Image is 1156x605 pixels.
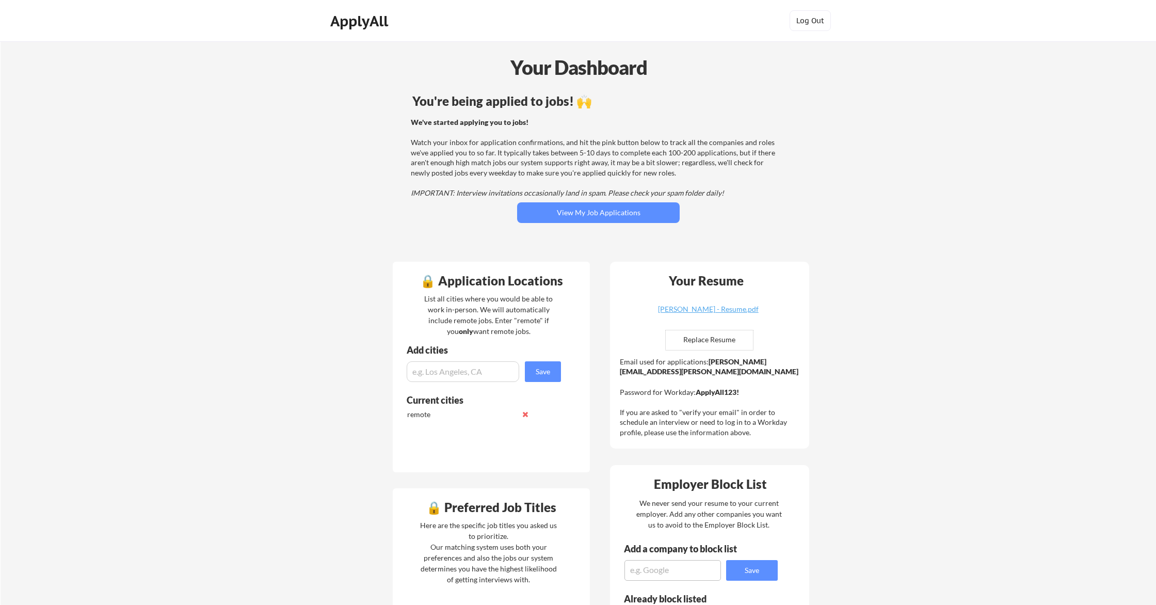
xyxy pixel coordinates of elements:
div: 🔒 Application Locations [395,275,587,287]
div: Current cities [407,395,550,405]
div: Employer Block List [614,478,806,490]
div: Watch your inbox for application confirmations, and hit the pink button below to track all the co... [411,117,783,198]
div: remote [407,409,516,420]
div: List all cities where you would be able to work in-person. We will automatically include remote j... [418,293,559,337]
div: Email used for applications: Password for Workday: If you are asked to "verify your email" in ord... [620,357,802,438]
div: Your Resume [655,275,757,287]
div: Add a company to block list [624,544,753,553]
strong: We've started applying you to jobs! [411,118,528,126]
strong: only [459,327,473,336]
strong: [PERSON_NAME][EMAIL_ADDRESS][PERSON_NAME][DOMAIN_NAME] [620,357,798,376]
div: ApplyAll [330,12,391,30]
button: Save [726,560,778,581]
div: You're being applied to jobs! 🙌 [412,95,784,107]
input: e.g. Los Angeles, CA [407,361,519,382]
strong: ApplyAll123! [696,388,739,396]
button: Log Out [790,10,831,31]
div: We never send your resume to your current employer. Add any other companies you want us to avoid ... [635,498,782,530]
div: Here are the specific job titles you asked us to prioritize. Our matching system uses both your p... [418,520,559,585]
a: [PERSON_NAME] - Resume.pdf [647,306,769,322]
div: 🔒 Preferred Job Titles [395,501,587,514]
em: IMPORTANT: Interview invitations occasionally land in spam. Please check your spam folder daily! [411,188,724,197]
button: Save [525,361,561,382]
div: [PERSON_NAME] - Resume.pdf [647,306,769,313]
div: Already block listed [624,594,764,603]
button: View My Job Applications [517,202,680,223]
div: Add cities [407,345,564,355]
div: Your Dashboard [1,53,1156,82]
